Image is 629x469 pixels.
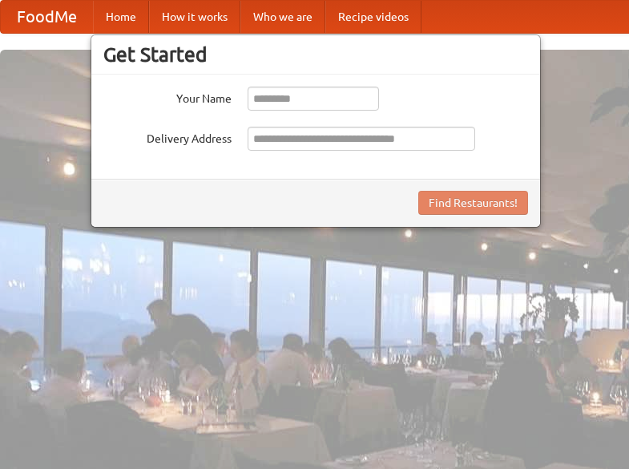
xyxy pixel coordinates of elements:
[93,1,149,33] a: Home
[240,1,325,33] a: Who we are
[418,191,528,215] button: Find Restaurants!
[103,127,232,147] label: Delivery Address
[103,42,528,67] h3: Get Started
[325,1,421,33] a: Recipe videos
[103,87,232,107] label: Your Name
[149,1,240,33] a: How it works
[1,1,93,33] a: FoodMe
